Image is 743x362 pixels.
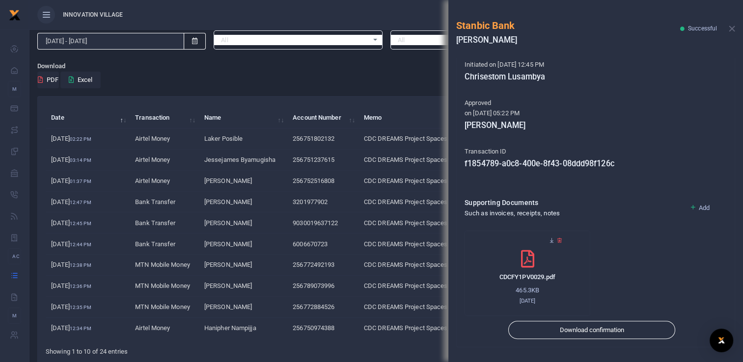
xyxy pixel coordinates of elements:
[60,72,101,88] button: Excel
[688,25,717,32] span: Successful
[364,303,495,310] span: CDC DREAMS Project Spaces Service Provider
[364,198,495,206] span: CDC DREAMS Project Spaces Service Provider
[70,200,91,205] small: 12:47 PM
[293,177,334,184] span: 256752516808
[465,197,682,208] h4: Supporting Documents
[364,240,495,248] span: CDC DREAMS Project Spaces Service Provider
[293,303,334,310] span: 256772884526
[729,26,735,32] button: Close
[8,81,21,97] li: M
[364,135,495,142] span: CDC DREAMS Project Spaces Service Provider
[37,72,59,88] button: PDF
[293,261,334,268] span: 256772492193
[293,156,334,163] span: 256751237615
[364,219,495,227] span: CDC DREAMS Project Spaces Service Provider
[293,198,328,206] span: 3201977902
[520,297,536,304] small: [DATE]
[204,156,275,163] span: Jessejames Byamugisha
[475,285,580,296] p: 465.3KB
[204,240,252,248] span: [PERSON_NAME]
[364,156,495,163] span: CDC DREAMS Project Spaces Service Provider
[204,303,252,310] span: [PERSON_NAME]
[199,107,287,129] th: Name: activate to sort column ascending
[508,321,675,339] button: Download confirmation
[221,35,368,45] span: All
[51,219,91,227] span: [DATE]
[70,179,91,184] small: 01:37 PM
[398,35,545,45] span: All
[364,177,495,184] span: CDC DREAMS Project Spaces Service Provider
[37,33,184,50] input: select period
[51,324,91,332] span: [DATE]
[204,198,252,206] span: [PERSON_NAME]
[51,198,91,206] span: [DATE]
[364,324,495,332] span: CDC DREAMS Project Spaces Service Provider
[293,324,334,332] span: 256750974388
[135,177,170,184] span: Airtel Money
[456,35,680,45] h5: [PERSON_NAME]
[465,208,682,219] h4: Such as invoices, receipts, notes
[59,10,127,19] span: INNOVATION VILLAGE
[46,107,130,129] th: Date: activate to sort column descending
[710,329,733,352] div: Open Intercom Messenger
[364,261,495,268] span: CDC DREAMS Project Spaces Service Provider
[465,159,727,169] h5: f1854789-a0c8-400e-8f43-08ddd98f126c
[465,72,727,82] h5: Chrisestom Lusambya
[70,262,91,268] small: 12:38 PM
[204,219,252,227] span: [PERSON_NAME]
[70,284,91,289] small: 12:36 PM
[465,60,727,70] p: Initiated on [DATE] 12:45 PM
[204,282,252,289] span: [PERSON_NAME]
[293,282,334,289] span: 256789073996
[465,121,727,130] h5: [PERSON_NAME]
[37,61,735,72] p: Download
[46,341,326,357] div: Showing 1 to 10 of 24 entries
[135,135,170,142] span: Airtel Money
[51,261,91,268] span: [DATE]
[51,177,91,184] span: [DATE]
[135,198,175,206] span: Bank Transfer
[204,135,243,142] span: Laker Posible
[70,157,91,163] small: 03:14 PM
[70,305,91,310] small: 12:35 PM
[51,135,91,142] span: [DATE]
[9,11,21,18] a: logo-small logo-large logo-large
[465,98,727,108] p: Approved
[456,20,680,31] h5: Stanbic Bank
[135,219,175,227] span: Bank Transfer
[699,204,710,211] span: Add
[135,261,190,268] span: MTN Mobile Money
[204,324,256,332] span: Hanipher Nampijja
[465,108,727,119] p: on [DATE] 05:22 PM
[293,135,334,142] span: 256751802132
[364,282,495,289] span: CDC DREAMS Project Spaces Service Provider
[287,107,358,129] th: Account Number: activate to sort column ascending
[51,156,91,163] span: [DATE]
[51,303,91,310] span: [DATE]
[9,9,21,21] img: logo-small
[70,221,91,226] small: 12:45 PM
[465,147,727,157] p: Transaction ID
[130,107,199,129] th: Transaction: activate to sort column ascending
[135,303,190,310] span: MTN Mobile Money
[293,219,338,227] span: 9030019637122
[204,177,252,184] span: [PERSON_NAME]
[8,248,21,264] li: Ac
[135,282,190,289] span: MTN Mobile Money
[475,273,580,281] h6: CDCFY1PV0029.pdf
[358,107,505,129] th: Memo: activate to sort column ascending
[70,326,91,331] small: 12:34 PM
[51,240,91,248] span: [DATE]
[135,324,170,332] span: Airtel Money
[70,242,91,247] small: 12:44 PM
[204,261,252,268] span: [PERSON_NAME]
[135,156,170,163] span: Airtel Money
[689,204,710,211] a: Add
[465,231,590,316] div: CDCFY1PV0029.pdf
[135,240,175,248] span: Bank Transfer
[51,282,91,289] span: [DATE]
[293,240,328,248] span: 6006670723
[8,308,21,324] li: M
[70,136,91,142] small: 02:22 PM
